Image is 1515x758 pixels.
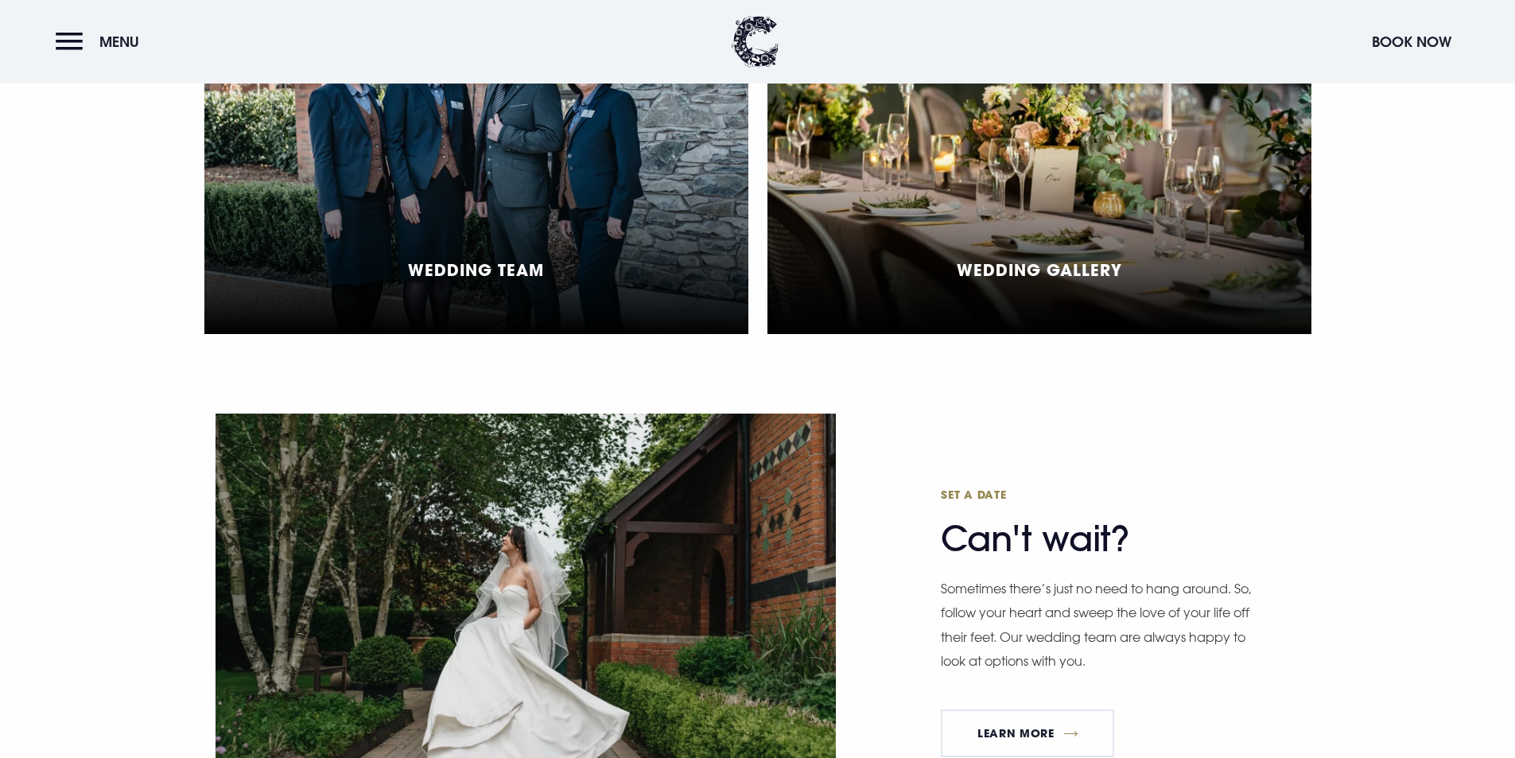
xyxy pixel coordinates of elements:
[732,16,779,68] img: Clandeboye Lodge
[941,709,1114,757] a: Learn More
[99,33,139,51] span: Menu
[957,260,1122,279] h5: Wedding Gallery
[941,487,1251,502] span: Set a date
[1364,25,1459,59] button: Book Now
[941,577,1267,674] p: Sometimes there’s just no need to hang around. So, follow your heart and sweep the love of your l...
[941,487,1251,560] h2: Can't wait?
[408,260,544,279] h5: Wedding Team
[56,25,147,59] button: Menu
